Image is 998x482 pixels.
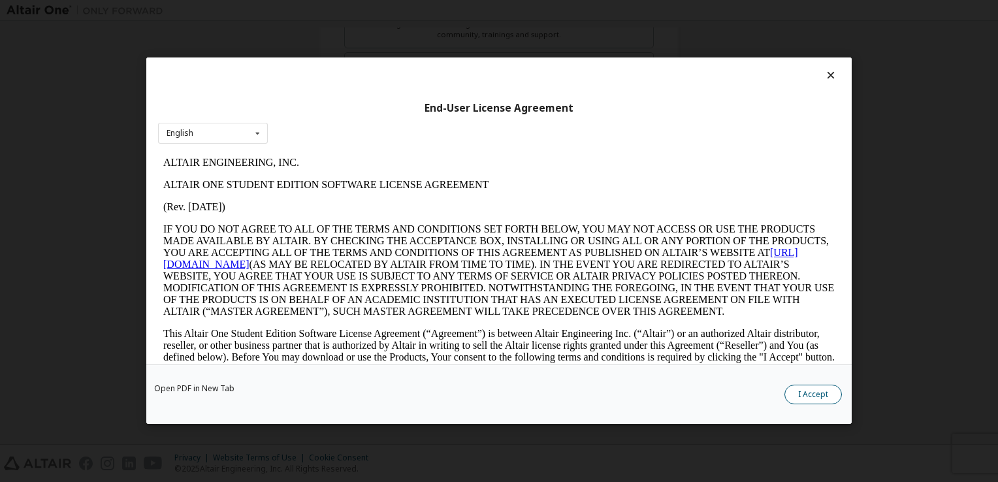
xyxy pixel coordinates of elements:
[5,50,677,61] p: (Rev. [DATE])
[5,72,677,166] p: IF YOU DO NOT AGREE TO ALL OF THE TERMS AND CONDITIONS SET FORTH BELOW, YOU MAY NOT ACCESS OR USE...
[158,102,840,115] div: End-User License Agreement
[167,129,193,137] div: English
[5,5,677,17] p: ALTAIR ENGINEERING, INC.
[5,95,640,118] a: [URL][DOMAIN_NAME]
[5,27,677,39] p: ALTAIR ONE STUDENT EDITION SOFTWARE LICENSE AGREEMENT
[154,385,234,393] a: Open PDF in New Tab
[5,176,677,223] p: This Altair One Student Edition Software License Agreement (“Agreement”) is between Altair Engine...
[784,385,842,405] button: I Accept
